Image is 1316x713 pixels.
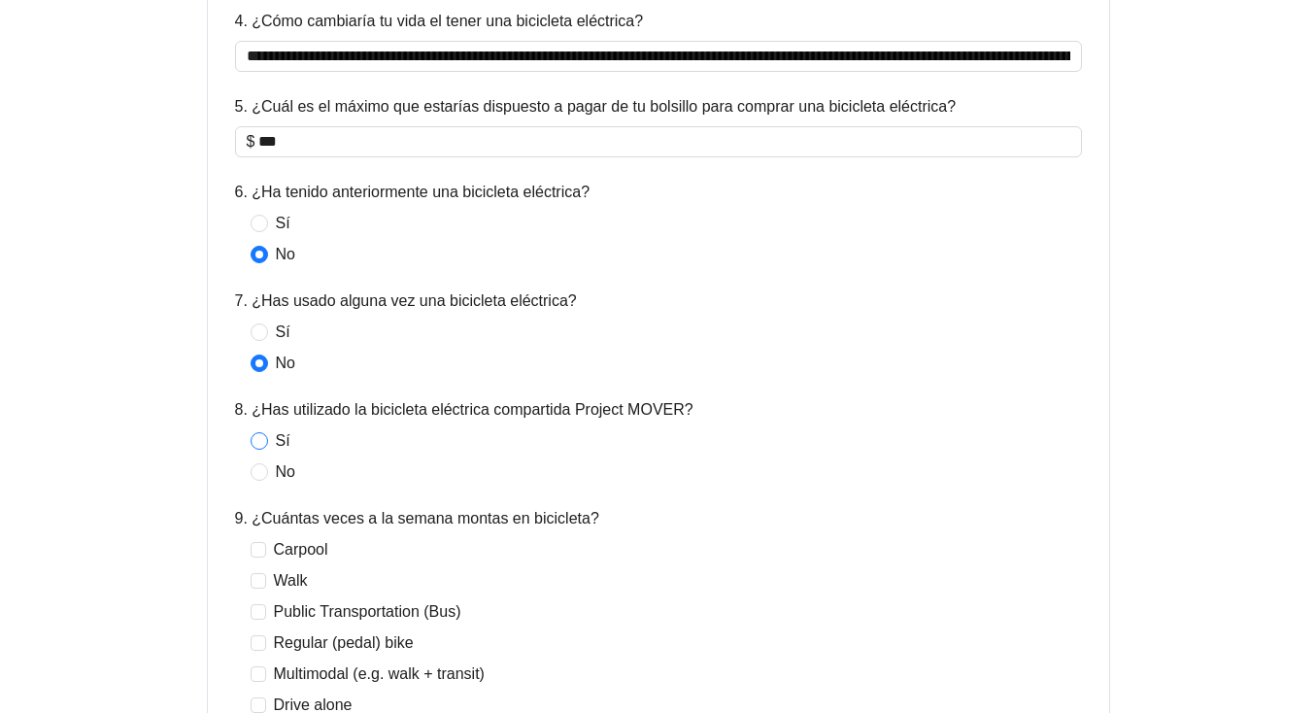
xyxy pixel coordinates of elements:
span: Regular (pedal) bike [266,631,422,655]
label: 8. ¿Has utilizado la bicicleta eléctrica compartida Project MOVER? [235,398,693,422]
label: 6. ¿Ha tenido anteriormente una bicicleta eléctrica? [235,181,591,204]
label: 7. ¿Has usado alguna vez una bicicleta eléctrica? [235,289,577,313]
span: Public Transportation (Bus) [266,600,469,624]
input: 5. ¿Cuál es el máximo que estarías dispuesto a pagar de tu bolsillo para comprar una bicicleta el... [258,130,1069,153]
span: Sí [268,429,298,453]
span: Sí [268,321,298,344]
label: 4. ¿Cómo cambiaría tu vida el tener una bicicleta eléctrica? [235,10,644,33]
label: 9. ¿Cuántas veces a la semana montas en bicicleta? [235,507,599,530]
input: 4. ¿Cómo cambiaría tu vida el tener una bicicleta eléctrica? [235,41,1082,72]
span: No [268,460,303,484]
span: No [268,352,303,375]
label: 5. ¿Cuál es el máximo que estarías dispuesto a pagar de tu bolsillo para comprar una bicicleta el... [235,95,957,119]
span: Sí [268,212,298,235]
span: No [268,243,303,266]
span: Walk [266,569,316,593]
span: Multimodal (e.g. walk + transit) [266,662,492,686]
span: $ [247,130,255,153]
span: Carpool [266,538,336,561]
